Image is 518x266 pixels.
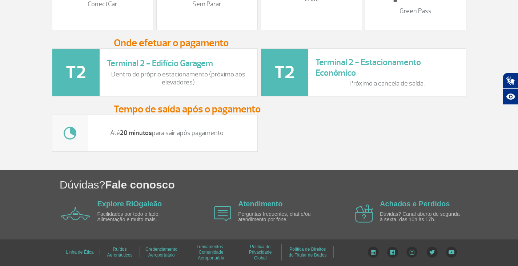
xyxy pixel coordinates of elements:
[316,80,459,88] p: Próximo a cancela de saída.
[95,129,238,137] p: Até para sair após pagamento
[368,247,379,258] img: LinkedIn
[214,206,231,221] img: airplane icon
[61,207,90,220] img: airplane icon
[426,247,438,258] img: Twitter
[249,242,272,263] a: Política de Privacidade Global
[52,49,100,96] img: t2-icone.png
[238,200,282,208] a: Atendimento
[355,205,373,223] img: airplane icon
[52,115,88,151] img: tempo.jpg
[387,247,398,258] img: Facebook
[196,242,225,263] a: Treinamentos - Comunidade Aeroportuária
[406,247,418,258] img: Instagram
[114,104,405,115] h3: Tempo de saída após o pagamento
[60,177,518,192] h1: Dúvidas?
[261,49,308,96] img: t2-icone.png
[107,244,132,260] a: Ruídos Aeronáuticos
[238,211,322,223] p: Perguntas frequentes, chat e/ou atendimento por fone.
[373,7,459,15] p: Green Pass
[107,71,250,86] p: Dentro do próprio estacionamento (próximo aos elevadores)
[289,244,326,260] a: Política de Direitos do Titular de Dados
[105,179,175,191] span: Fale conosco
[107,58,250,69] h3: Terminal 2 - Edifício Garagem
[503,73,518,105] div: Plugin de acessibilidade da Hand Talk.
[60,0,146,8] p: ConectCar
[97,211,181,223] p: Facilidades por todo o lado. Alimentação e muito mais.
[380,200,450,208] a: Achados e Perdidos
[97,200,162,208] a: Explore RIOgaleão
[316,57,459,78] h3: Terminal 2 - Estacionamento Econômico
[164,0,250,8] p: Sem Parar
[380,211,463,223] p: Dúvidas? Canal aberto de segunda à sexta, das 10h às 17h.
[114,37,405,48] h3: Onde efetuar o pagamento
[145,244,177,260] a: Credenciamento Aeroportuário
[503,73,518,89] button: Abrir tradutor de língua de sinais.
[503,89,518,105] button: Abrir recursos assistivos.
[66,247,93,257] a: Linha de Ética
[120,129,152,137] strong: 20 minutos
[446,247,457,258] img: YouTube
